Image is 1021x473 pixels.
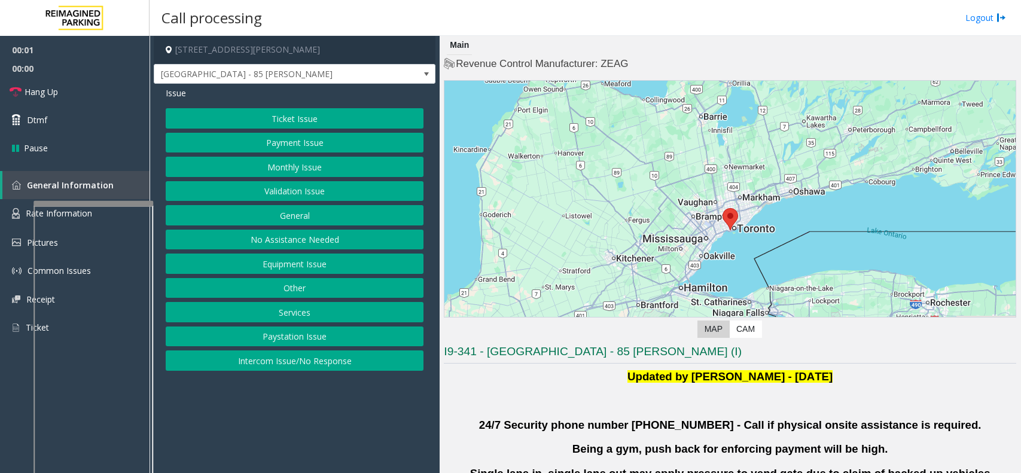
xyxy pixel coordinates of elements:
span: Rate Information [26,207,92,219]
span: Pause [24,142,48,154]
span: Common Issues [28,265,91,276]
button: Paystation Issue [166,326,423,347]
span: Pictures [27,237,58,248]
img: 'icon' [12,322,20,333]
label: CAM [729,321,762,338]
h3: I9-341 - [GEOGRAPHIC_DATA] - 85 [PERSON_NAME] (I) [444,344,1016,364]
button: No Assistance Needed [166,230,423,250]
a: General Information [2,171,150,199]
button: Other [166,278,423,298]
img: logout [996,11,1006,24]
span: Ticket [26,322,49,333]
img: 'icon' [12,208,20,219]
button: Services [166,302,423,322]
button: Equipment Issue [166,254,423,274]
button: Validation Issue [166,181,423,202]
label: Map [697,321,730,338]
span: Hang Up [25,86,58,98]
span: Issue [166,87,186,99]
b: 24/7 Security phone number [PHONE_NUMBER] - Call if physical onsite assistance is required. [479,419,982,431]
button: Payment Issue [166,133,423,153]
span: Receipt [26,294,55,305]
div: Main [447,36,472,55]
b: Being a gym, push back for enforcing payment will be high. [572,443,888,455]
span: [GEOGRAPHIC_DATA] - 85 [PERSON_NAME] [154,65,379,84]
h3: Call processing [156,3,268,32]
img: 'icon' [12,295,20,303]
span: General Information [27,179,114,191]
button: General [166,205,423,225]
h4: Revenue Control Manufacturer: ZEAG [444,57,1016,71]
span: Dtmf [27,114,47,126]
div: 85 Hanna Avenue, Toronto, ON [723,208,738,230]
img: 'icon' [12,266,22,276]
h4: [STREET_ADDRESS][PERSON_NAME] [154,36,435,64]
a: Logout [965,11,1006,24]
button: Monthly Issue [166,157,423,177]
b: Updated by [PERSON_NAME] - [DATE] [627,370,833,383]
img: 'icon' [12,181,21,190]
button: Intercom Issue/No Response [166,350,423,371]
img: 'icon' [12,239,21,246]
button: Ticket Issue [166,108,423,129]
